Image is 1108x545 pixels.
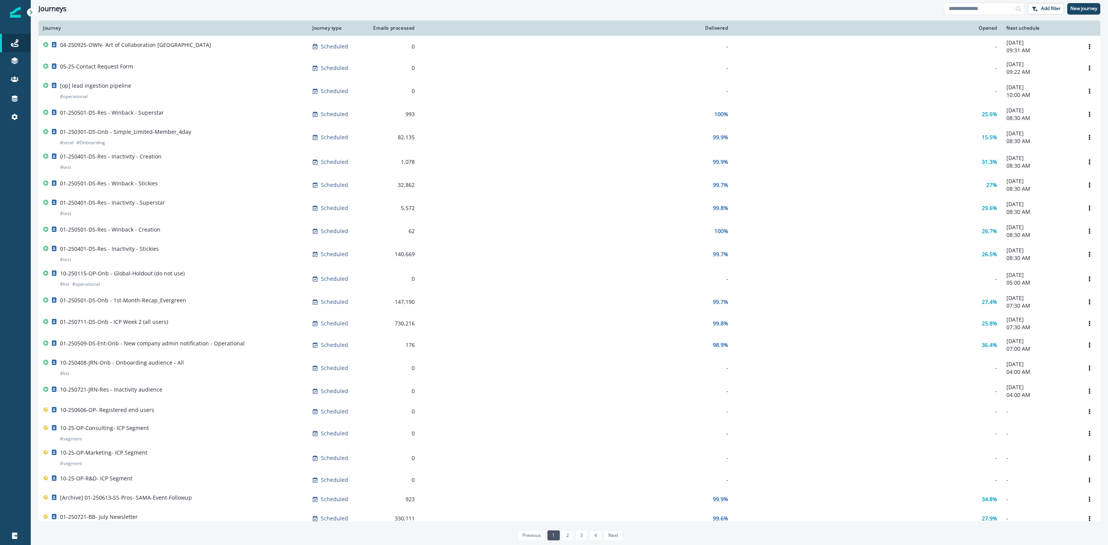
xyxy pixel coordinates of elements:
p: [DATE] [1006,83,1074,91]
p: # list [60,370,69,377]
button: Options [1083,428,1096,439]
p: 27.4% [982,298,997,306]
button: Options [1083,225,1096,237]
p: 10-250115-OP-Onb - Global-Holdout (do not use) [60,270,185,277]
a: 01-250401-DS-Res - Inactivity - Stickies#testScheduled140,66999.7%26.5%[DATE]08:30 AMOptions [38,242,1100,267]
div: Emails processed [370,25,415,31]
p: 10-250606-OP- Registered end users [60,406,154,414]
button: Options [1083,156,1096,168]
button: Options [1083,339,1096,351]
a: 05-25-Contact Request FormScheduled0--[DATE]09:22 AMOptions [38,57,1100,79]
p: 10-250721-JRN-Res - Inactivity audience [60,386,162,393]
div: 0 [370,43,415,50]
p: Scheduled [321,43,348,50]
div: 923 [370,495,415,503]
p: 25.8% [982,320,997,327]
div: Opened [738,25,997,31]
p: 10-25-OP-R&D- ICP Segment [60,475,132,482]
p: [DATE] [1006,223,1074,231]
p: 15.5% [982,133,997,141]
a: 01-250401-DS-Res - Inactivity - Superstar#testScheduled5,57299.8%29.6%[DATE]08:30 AMOptions [38,196,1100,220]
p: Scheduled [321,133,348,141]
p: [DATE] [1006,271,1074,279]
button: Options [1083,474,1096,486]
p: [DATE] [1006,130,1074,137]
button: Options [1083,62,1096,74]
div: - [738,364,997,372]
p: 99.8% [713,320,728,327]
p: [DATE] [1006,337,1074,345]
div: - [738,454,997,462]
button: Options [1083,318,1096,329]
p: 99.9% [713,495,728,503]
button: Options [1083,513,1096,524]
div: 0 [370,454,415,462]
p: - [1006,430,1074,437]
p: # Onboarding [77,139,105,147]
p: - [1006,454,1074,462]
p: Scheduled [321,430,348,437]
p: 01-250721-BB- July Newsletter [60,513,138,521]
button: Options [1083,202,1096,214]
div: Delivered [424,25,728,31]
p: New journey [1070,6,1097,11]
p: 100% [714,227,728,235]
div: 32,862 [370,181,415,189]
a: 01-250401-DS-Res - Inactivity - Creation#testScheduled1,07899.9%31.3%[DATE]08:30 AMOptions [38,150,1100,174]
p: Add filter [1041,6,1061,11]
p: Scheduled [321,204,348,212]
p: 99.9% [713,133,728,141]
p: [DATE] [1006,200,1074,208]
a: 01-250501-DS-Res - Winback - CreationScheduled62100%26.7%[DATE]08:30 AMOptions [38,220,1100,242]
a: 01-250301-DS-Onb - Simple_Limited-Member_4day#send#OnboardingScheduled82,13599.9%15.5%[DATE]08:30... [38,125,1100,150]
a: 01-250501-DS-Res - Winback - SuperstarScheduled993100%25.6%[DATE]08:30 AMOptions [38,103,1100,125]
p: 26.5% [982,250,997,258]
button: Options [1083,296,1096,308]
div: - [424,408,728,415]
p: 01-250301-DS-Onb - Simple_Limited-Member_4day [60,128,191,136]
img: Inflection [10,7,21,18]
p: # test [60,210,71,217]
p: 04:00 AM [1006,368,1074,376]
div: 0 [370,64,415,72]
div: - [424,364,728,372]
p: [DATE] [1006,247,1074,254]
p: # test [60,256,71,263]
p: 29.6% [982,204,997,212]
a: 10-250721-JRN-Res - Inactivity audienceScheduled0--[DATE]04:00 AMOptions [38,380,1100,402]
button: Options [1083,179,1096,191]
p: 100% [714,110,728,118]
a: Next page [604,530,623,540]
a: 10-250115-OP-Onb - Global-Holdout (do not use)#list#operationalScheduled0--[DATE]05:00 AMOptions [38,267,1100,291]
p: 08:30 AM [1006,185,1074,193]
p: Scheduled [321,341,348,349]
ul: Pagination [516,530,623,540]
p: Scheduled [321,476,348,484]
p: 05:00 AM [1006,279,1074,287]
p: [DATE] [1006,383,1074,391]
p: [Archive] 01-250613-SS-Pros- SAMA-Event-Followup [60,494,192,502]
div: - [424,454,728,462]
p: # test [60,163,71,171]
p: - [1006,476,1074,484]
p: 01-250509-DS-Ent-Onb - New company admin notification - Operational [60,340,245,347]
p: Scheduled [321,364,348,372]
div: Next schedule [1006,25,1074,31]
p: 99.7% [713,250,728,258]
p: [DATE] [1006,316,1074,323]
p: # operational [60,93,88,100]
p: - [1006,515,1074,522]
p: 07:30 AM [1006,323,1074,331]
div: - [424,43,728,50]
p: 07:30 AM [1006,302,1074,310]
div: 730,216 [370,320,415,327]
div: - [738,43,997,50]
a: Page 1 is your current page [547,530,559,540]
a: Page 3 [576,530,587,540]
div: - [424,64,728,72]
a: 01-250509-DS-Ent-Onb - New company admin notification - OperationalScheduled17698.9%36.4%[DATE]07... [38,334,1100,356]
p: 09:22 AM [1006,68,1074,76]
p: 05-25-Contact Request Form [60,63,133,70]
div: 0 [370,387,415,395]
p: Scheduled [321,495,348,503]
